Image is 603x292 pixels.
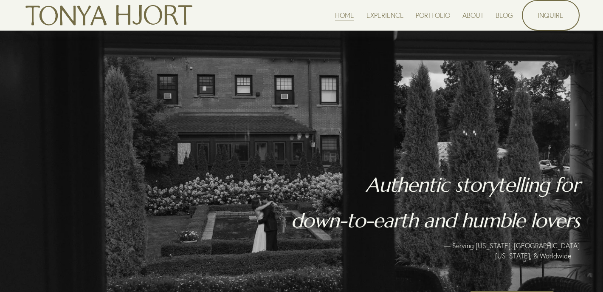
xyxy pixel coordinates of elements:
[416,9,450,21] a: PORTFOLIO
[366,9,404,21] a: EXPERIENCE
[496,9,513,21] a: BLOG
[23,1,194,29] img: Tonya Hjort
[366,173,580,197] em: Authentic storytelling for
[421,241,580,261] p: — Serving [US_STATE], [GEOGRAPHIC_DATA][US_STATE], & Worldwide —
[462,9,484,21] a: ABOUT
[335,9,354,21] a: HOME
[291,208,580,233] em: down-to-earth and humble lovers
